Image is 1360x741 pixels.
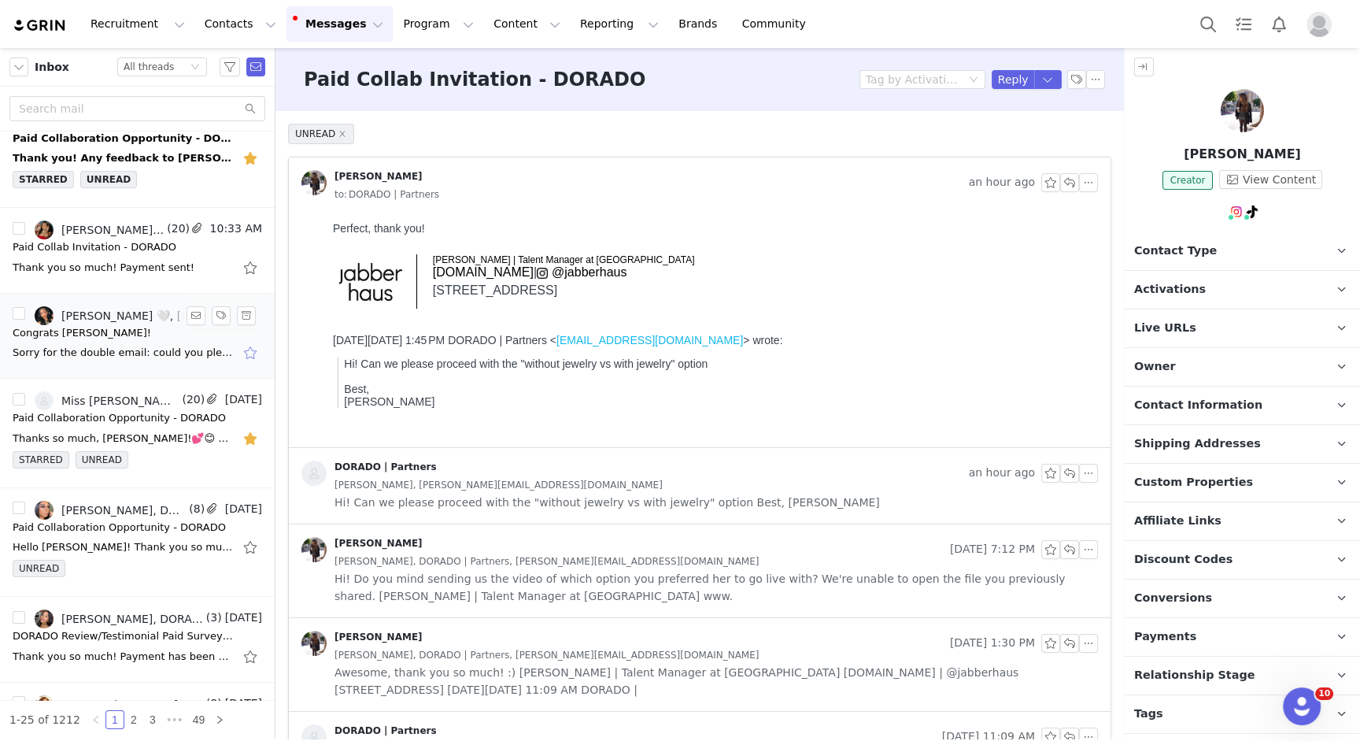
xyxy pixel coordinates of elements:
span: Hi! Can we please proceed with the "without jewelry vs with jewelry" option Best, [PERSON_NAME] [334,494,880,511]
button: Messages [286,6,393,42]
i: icon: down [190,62,200,73]
div: Tag by Activation [866,72,959,87]
img: 23781cfa-d895-4693-a07e-cc6c0ec773e5.jpg [35,695,54,714]
span: UNREAD [76,451,128,469]
button: Program [394,6,483,42]
div: Congrats Jade! [13,325,151,341]
div: Paid Collaboration Opportunity - DORADO [13,410,226,426]
img: placeholder-profile.jpg [1306,12,1332,37]
span: Payments [1134,628,1196,646]
a: Miss [PERSON_NAME], DORADO | Partners [35,391,179,410]
a: [EMAIL_ADDRESS][DOMAIN_NAME] [230,118,416,131]
div: [PERSON_NAME] an hour agoto:DORADO | Partners [289,157,1111,216]
i: icon: close [338,130,346,138]
div: [PERSON_NAME], [PERSON_NAME], DORADO | Partners [61,224,164,236]
div: [PERSON_NAME] [334,170,423,183]
span: Contact Type [1134,243,1217,260]
span: [DATE] 7:12 PM [950,540,1035,559]
span: (20) [179,391,205,408]
div: DORADO Review/Testimonial Paid Survey Invitation [13,628,233,644]
iframe: Intercom live chat [1283,687,1321,725]
button: Content [484,6,570,42]
a: 3 [144,711,161,728]
div: Thanks so much, Jeanette!💕😊 Super excited to hear about future collaborations. Saige Foss CEO, Sa... [13,431,233,446]
a: [PERSON_NAME] [301,537,423,562]
div: Perfect, thank you! [6,6,765,19]
span: Contact Information [1134,397,1262,414]
span: Custom Properties [1134,474,1253,491]
a: Community [733,6,822,42]
img: ab16ca82-f165-4f3b-8298-1aaad2bbf646.jpg [35,609,54,628]
a: 1 [106,711,124,728]
td: | [106,50,301,68]
span: [PERSON_NAME], DORADO | Partners, [PERSON_NAME][EMAIL_ADDRESS][DOMAIN_NAME] [334,647,759,664]
img: 44a90b51-004c-46dc-8aa3-e144843a886a.jpg [35,306,54,325]
a: [PERSON_NAME], [PERSON_NAME], DORADO | Partners [35,220,164,239]
span: Discount Codes [1134,551,1232,569]
i: icon: search [245,103,256,114]
div: [PERSON_NAME] 🤍, [PERSON_NAME], DORADO | Partners [61,309,203,322]
span: (20) [164,220,190,237]
span: Shipping Addresses [1134,435,1261,453]
span: [DATE] 1:30 PM [950,634,1035,653]
span: [PERSON_NAME], DORADO | Partners, [PERSON_NAME][EMAIL_ADDRESS][DOMAIN_NAME] [334,553,759,570]
div: Paid Collaboration Opportunity - DORADO [13,131,233,146]
div: Hello Jeanette! Thank you so much! If possible, I would appreciate a tracking number once shipped... [13,539,233,555]
button: Reporting [571,6,668,42]
div: [PERSON_NAME], DORADO | Partners [61,613,203,625]
li: Next 3 Pages [162,710,187,729]
span: STARRED [13,171,74,188]
div: [PERSON_NAME] [DATE] 7:12 PM[PERSON_NAME], DORADO | Partners, [PERSON_NAME][EMAIL_ADDRESS][DOMAIN... [289,524,1111,617]
div: [PERSON_NAME], DORADO | Partners [61,504,186,517]
span: Activations [1134,281,1206,298]
i: icon: down [969,75,978,86]
div: Thank you so much! Payment sent! [13,260,194,276]
span: STARRED [13,451,69,469]
a: [PERSON_NAME], DORADO | Partners [35,609,203,628]
a: [PERSON_NAME] 🤍, [PERSON_NAME], DORADO | Partners [35,306,203,325]
button: Profile [1297,12,1347,37]
span: ••• [162,710,187,729]
button: Search [1191,6,1225,42]
img: instagram.svg [1230,206,1243,218]
i: icon: left [91,715,101,724]
div: DORADO | Partners, [PERSON_NAME] | TheSavvySpecialist [61,698,203,711]
div: [PERSON_NAME] [DATE] 1:30 PM[PERSON_NAME], DORADO | Partners, [PERSON_NAME][EMAIL_ADDRESS][DOMAIN... [289,618,1111,711]
button: Notifications [1262,6,1296,42]
span: [PERSON_NAME], [PERSON_NAME][EMAIL_ADDRESS][DOMAIN_NAME] [334,476,663,494]
span: Owner [1134,358,1176,376]
span: Creator [1162,171,1214,190]
h3: Paid Collab Invitation - DORADO [304,65,645,94]
div: Paid Collab Invitation - DORADO [13,239,176,255]
span: Tags [1134,706,1163,723]
button: Reply [992,70,1035,89]
div: Paid Collaboration Opportunity - DORADO [13,520,226,535]
a: Tasks [1226,6,1261,42]
span: Awesome, thank you so much! :) [PERSON_NAME] | Talent Manager at [GEOGRAPHIC_DATA] [DOMAIN_NAME] ... [334,664,1098,698]
td: [STREET_ADDRESS] [106,68,301,82]
div: DORADO | Partners [334,461,437,473]
span: Hi! Do you mind sending us the video of which option you preferred her to go live with? We're una... [334,570,1098,605]
img: cc32141a-57ae-4b75-8f6c-2d7e20ca98a6.jpg [35,220,54,239]
li: 3 [143,710,162,729]
li: Next Page [210,710,229,729]
img: Instagram.png [210,52,225,63]
img: placeholder-contacts.jpeg [301,461,327,486]
button: Recruitment [81,6,194,42]
a: [PERSON_NAME], DORADO | Partners [35,501,186,520]
div: Miss [PERSON_NAME], DORADO | Partners [61,395,179,407]
img: JabberHaus-Logo-22.png [13,47,76,85]
span: Live URLs [1134,320,1196,337]
img: 2aa2d9ba-34da-4d08-800e-04d602658432.jpg [301,170,327,195]
input: Search mail [9,96,265,121]
span: 10 [1315,687,1333,700]
div: DORADO | Partners an hour ago[PERSON_NAME], [PERSON_NAME][EMAIL_ADDRESS][DOMAIN_NAME] Hi! Can we ... [289,448,1111,524]
img: 1b856362-dd45-42b6-8817-9a86fb174b0a--s.jpg [35,501,54,520]
span: Send Email [246,57,265,76]
a: grin logo [13,18,68,33]
li: 1 [105,710,124,729]
span: Affiliate Links [1134,513,1221,530]
li: 49 [187,710,211,729]
div: Sorry for the double email: could you please share the link to the post and the tiktok ad auth co... [13,345,233,361]
span: UNREAD [80,171,137,188]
